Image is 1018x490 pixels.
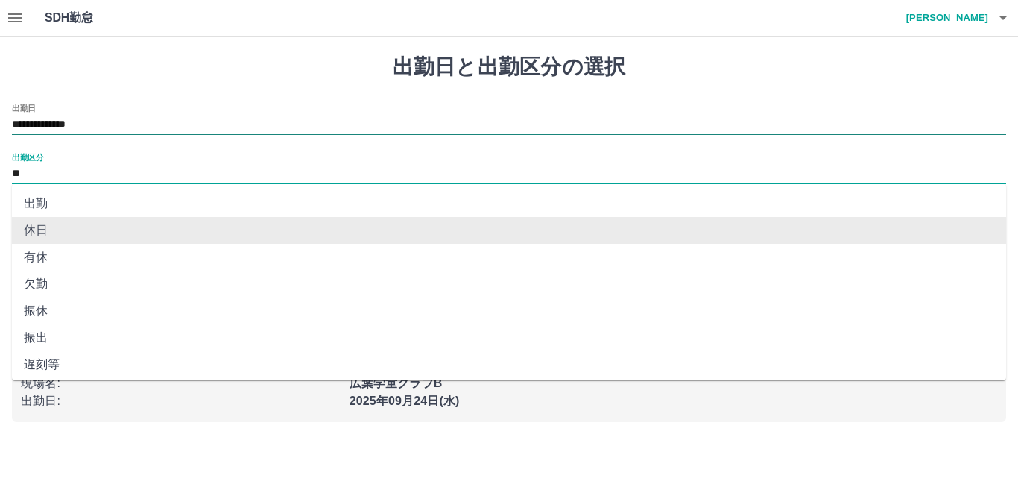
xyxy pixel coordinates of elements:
label: 出勤日 [12,102,36,113]
li: 休日 [12,217,1006,244]
li: 遅刻等 [12,351,1006,378]
label: 出勤区分 [12,151,43,163]
li: 振出 [12,324,1006,351]
li: 休業 [12,378,1006,405]
h1: 出勤日と出勤区分の選択 [12,54,1006,80]
li: 振休 [12,298,1006,324]
p: 出勤日 : [21,392,341,410]
li: 欠勤 [12,271,1006,298]
b: 2025年09月24日(水) [350,395,460,407]
li: 有休 [12,244,1006,271]
li: 出勤 [12,190,1006,217]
